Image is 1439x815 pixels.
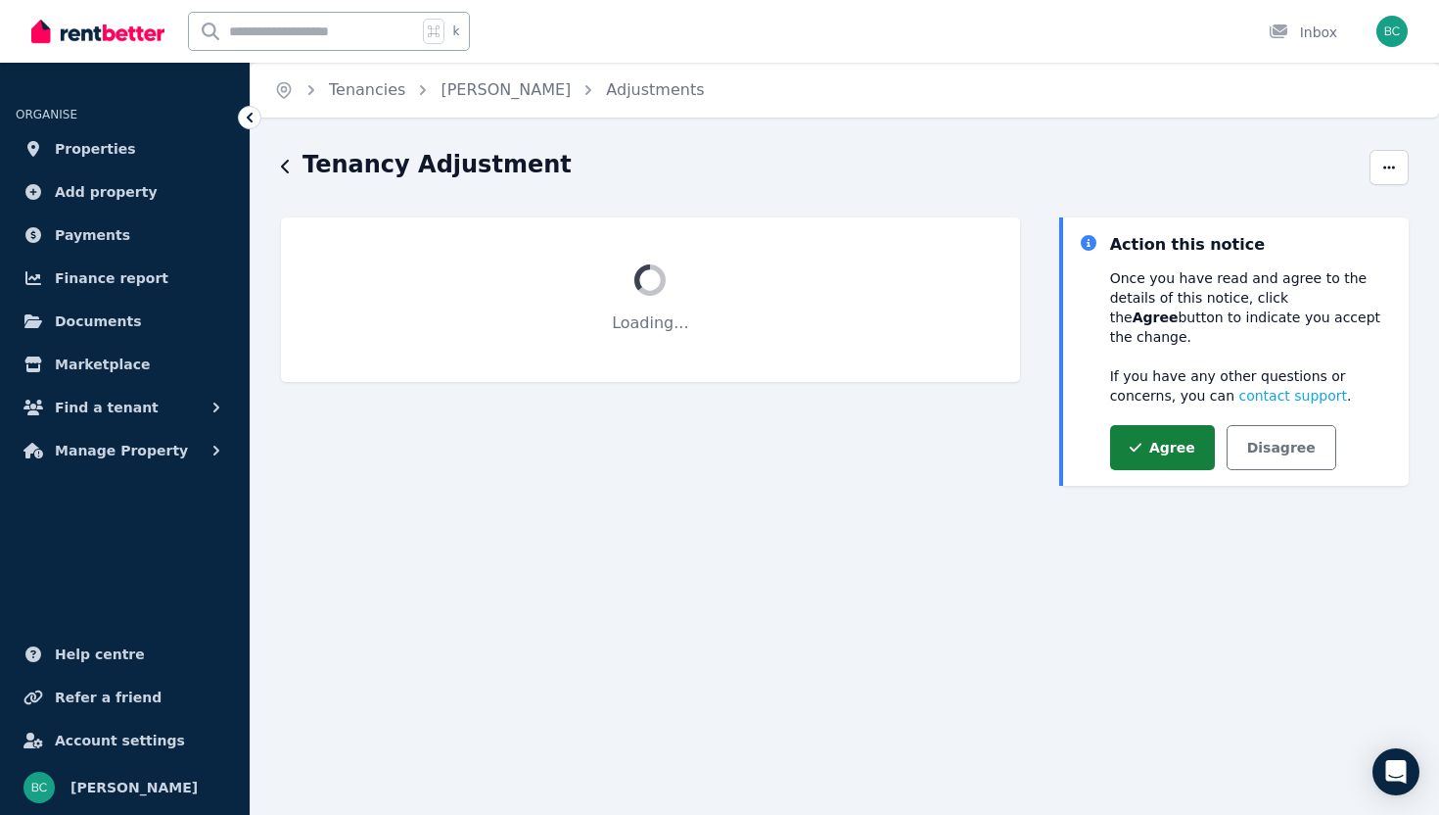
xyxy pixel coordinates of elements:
[441,80,571,99] a: [PERSON_NAME]
[55,310,142,333] span: Documents
[55,266,168,290] span: Finance report
[23,772,55,803] img: Bron Croatto
[1376,16,1408,47] img: Bron Croatto
[55,180,158,204] span: Add property
[16,302,234,341] a: Documents
[55,729,185,752] span: Account settings
[55,686,162,709] span: Refer a friend
[55,223,130,247] span: Payments
[16,721,234,760] a: Account settings
[16,259,234,298] a: Finance report
[1372,748,1419,795] div: Open Intercom Messenger
[329,80,405,99] a: Tenancies
[31,17,164,46] img: RentBetter
[16,635,234,674] a: Help centre
[328,312,973,335] p: Loading...
[55,439,188,462] span: Manage Property
[16,216,234,255] a: Payments
[55,353,150,376] span: Marketplace
[16,108,77,121] span: ORGANISE
[1110,268,1393,347] p: Once you have read and agree to the details of this notice, click the button to indicate you acce...
[452,24,459,39] span: k
[1110,233,1265,257] div: Action this notice
[16,678,234,717] a: Refer a friend
[16,129,234,168] a: Properties
[55,396,159,419] span: Find a tenant
[70,776,198,799] span: [PERSON_NAME]
[16,388,234,427] button: Find a tenant
[1269,23,1337,42] div: Inbox
[251,63,728,118] nav: Breadcrumb
[1238,388,1347,404] span: contact support
[16,345,234,384] a: Marketplace
[16,172,234,212] a: Add property
[1227,425,1336,470] button: Disagree
[302,149,572,180] h1: Tenancy Adjustment
[16,431,234,470] button: Manage Property
[55,137,136,161] span: Properties
[1110,425,1215,470] button: Agree
[1110,366,1393,406] p: If you have any other questions or concerns, you can .
[55,643,145,666] span: Help centre
[1133,310,1179,325] strong: Agree
[606,80,704,99] a: Adjustments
